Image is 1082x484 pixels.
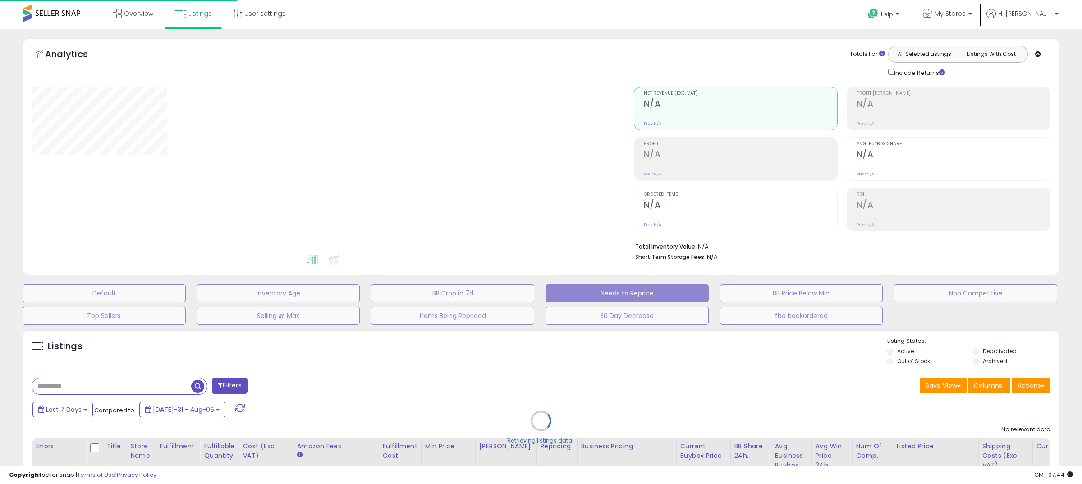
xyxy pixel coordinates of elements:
small: Prev: N/A [857,222,874,227]
button: BB Price Below Min [720,284,883,302]
button: 30 Day Decrease [546,307,709,325]
a: Help [861,1,908,29]
h2: N/A [857,99,1050,111]
small: Prev: N/A [857,121,874,126]
span: N/A [707,253,718,261]
div: Totals For [850,50,885,59]
h2: N/A [644,200,837,212]
span: Help [881,10,893,18]
span: Net Revenue (Exc. VAT) [644,91,837,96]
button: Items Being Repriced [371,307,534,325]
small: Prev: N/A [644,222,661,227]
h2: N/A [857,200,1050,212]
button: All Selected Listings [891,48,958,60]
h2: N/A [857,149,1050,161]
small: Prev: N/A [644,121,661,126]
div: seller snap | | [9,471,156,479]
div: Include Returns [881,67,956,78]
i: Get Help [867,8,879,19]
h5: Analytics [45,48,105,63]
span: Avg. Buybox Share [857,142,1050,147]
h2: N/A [644,99,837,111]
b: Total Inventory Value: [635,243,697,250]
li: N/A [635,240,1044,251]
span: Listings [188,9,212,18]
span: Profit [644,142,837,147]
h2: N/A [644,149,837,161]
span: Overview [124,9,153,18]
button: Top Sellers [23,307,186,325]
b: Short Term Storage Fees: [635,253,706,261]
span: ROI [857,192,1050,197]
button: Listings With Cost [958,48,1025,60]
button: fba backordered [720,307,883,325]
div: Retrieving listings data.. [507,437,575,445]
button: Default [23,284,186,302]
button: Selling @ Max [197,307,360,325]
small: Prev: N/A [644,171,661,177]
small: Prev: N/A [857,171,874,177]
span: Hi [PERSON_NAME] [998,9,1052,18]
button: Needs to Reprice [546,284,709,302]
strong: Copyright [9,470,42,479]
button: Non Competitive [894,284,1057,302]
button: BB Drop in 7d [371,284,534,302]
button: Inventory Age [197,284,360,302]
span: Profit [PERSON_NAME] [857,91,1050,96]
a: Hi [PERSON_NAME] [986,9,1059,29]
span: Ordered Items [644,192,837,197]
span: My Stores [935,9,966,18]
